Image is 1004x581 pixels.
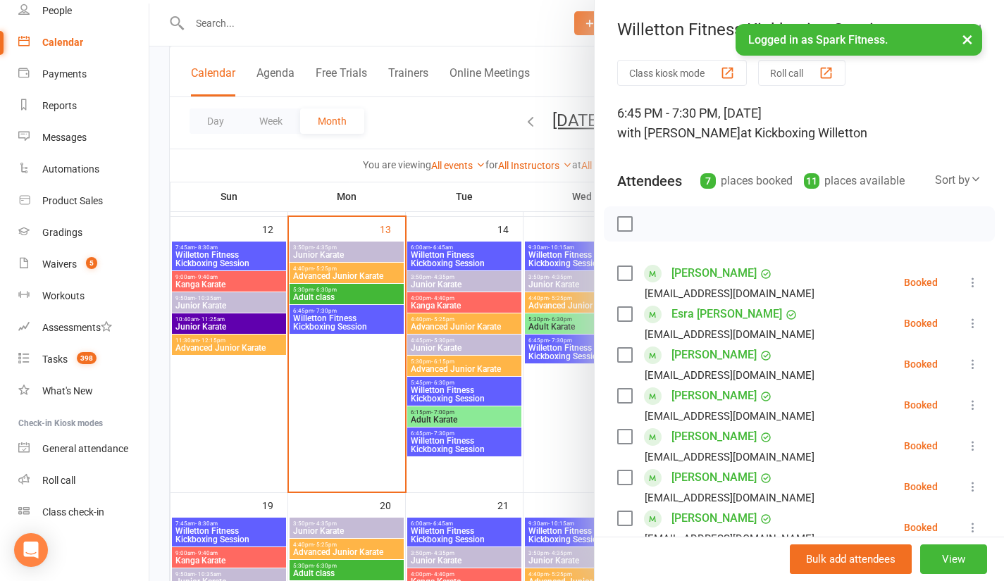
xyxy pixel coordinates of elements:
[18,344,149,375] a: Tasks 398
[42,290,85,301] div: Workouts
[42,227,82,238] div: Gradings
[42,443,128,454] div: General attendance
[645,489,814,507] div: [EMAIL_ADDRESS][DOMAIN_NAME]
[42,132,87,143] div: Messages
[904,318,938,328] div: Booked
[86,257,97,269] span: 5
[18,90,149,122] a: Reports
[18,280,149,312] a: Workouts
[935,171,981,189] div: Sort by
[18,312,149,344] a: Assessments
[671,507,757,530] a: [PERSON_NAME]
[617,60,747,86] button: Class kiosk mode
[671,344,757,366] a: [PERSON_NAME]
[904,441,938,451] div: Booked
[645,366,814,385] div: [EMAIL_ADDRESS][DOMAIN_NAME]
[18,375,149,407] a: What's New
[18,465,149,496] a: Roll call
[617,125,740,140] span: with [PERSON_NAME]
[18,185,149,217] a: Product Sales
[955,24,980,54] button: ×
[671,303,782,325] a: Esra [PERSON_NAME]
[42,195,103,206] div: Product Sales
[804,173,819,189] div: 11
[748,33,888,46] span: Logged in as Spark Fitness.
[77,352,97,364] span: 398
[18,58,149,90] a: Payments
[645,325,814,344] div: [EMAIL_ADDRESS][DOMAIN_NAME]
[18,154,149,185] a: Automations
[740,125,867,140] span: at Kickboxing Willetton
[904,277,938,287] div: Booked
[18,433,149,465] a: General attendance kiosk mode
[904,400,938,410] div: Booked
[617,104,981,143] div: 6:45 PM - 7:30 PM, [DATE]
[14,533,48,567] div: Open Intercom Messenger
[42,100,77,111] div: Reports
[42,258,77,270] div: Waivers
[42,322,112,333] div: Assessments
[595,20,1004,39] div: Willetton Fitness Kickboxing Session
[671,466,757,489] a: [PERSON_NAME]
[18,496,149,528] a: Class kiosk mode
[790,544,912,574] button: Bulk add attendees
[758,60,845,86] button: Roll call
[42,163,99,175] div: Automations
[42,5,72,16] div: People
[42,68,87,80] div: Payments
[42,506,104,518] div: Class check-in
[645,285,814,303] div: [EMAIL_ADDRESS][DOMAIN_NAME]
[804,171,905,191] div: places available
[18,217,149,249] a: Gradings
[671,425,757,448] a: [PERSON_NAME]
[42,385,93,396] div: What's New
[904,523,938,532] div: Booked
[18,249,149,280] a: Waivers 5
[700,171,793,191] div: places booked
[700,173,716,189] div: 7
[671,385,757,407] a: [PERSON_NAME]
[645,448,814,466] div: [EMAIL_ADDRESS][DOMAIN_NAME]
[645,407,814,425] div: [EMAIL_ADDRESS][DOMAIN_NAME]
[42,354,68,365] div: Tasks
[42,475,75,486] div: Roll call
[904,482,938,492] div: Booked
[920,544,987,574] button: View
[645,530,814,548] div: [EMAIL_ADDRESS][DOMAIN_NAME]
[904,359,938,369] div: Booked
[671,262,757,285] a: [PERSON_NAME]
[18,122,149,154] a: Messages
[617,171,682,191] div: Attendees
